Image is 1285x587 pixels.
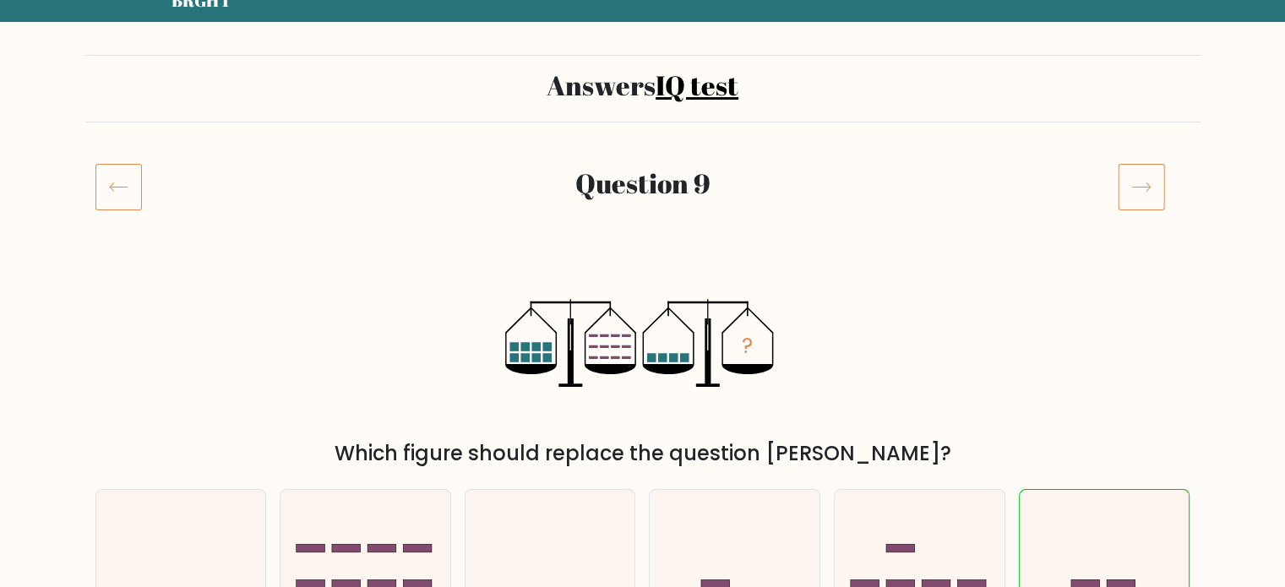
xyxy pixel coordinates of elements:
h2: Answers [95,69,1190,101]
tspan: ? [742,332,753,361]
a: IQ test [656,67,738,103]
h2: Question 9 [188,167,1097,199]
div: Which figure should replace the question [PERSON_NAME]? [106,438,1180,469]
